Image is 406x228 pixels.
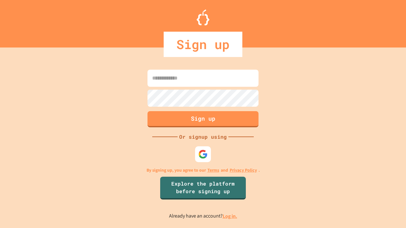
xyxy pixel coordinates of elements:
[379,203,400,222] iframe: chat widget
[147,167,260,174] p: By signing up, you agree to our and .
[147,111,259,127] button: Sign up
[197,9,209,25] img: Logo.svg
[223,213,237,219] a: Log in.
[169,212,237,220] p: Already have an account?
[230,167,257,174] a: Privacy Policy
[198,149,208,159] img: google-icon.svg
[178,133,228,141] div: Or signup using
[164,32,242,57] div: Sign up
[353,175,400,202] iframe: chat widget
[207,167,219,174] a: Terms
[160,177,246,199] a: Explore the platform before signing up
